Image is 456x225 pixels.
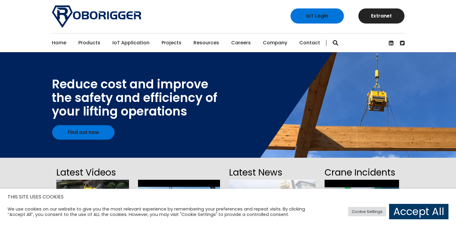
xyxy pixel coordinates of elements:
a: Contact [299,33,320,52]
div: Reduce cost and improve the safety and efficiency of your lifting operations [52,78,217,118]
h2: Crane Incidents [325,165,399,180]
img: Roborigger [52,5,141,28]
h5: THIS SITE USES COOKIES [8,193,448,201]
a: Cookie Settings [348,207,386,216]
a: Home [52,33,66,52]
a: IoT Login [291,8,344,24]
a: Products [78,33,100,52]
a: Projects [162,33,181,52]
a: Find out how [52,125,115,140]
a: Extranet [358,8,404,24]
a: Careers [231,33,251,52]
a: IoT Application [112,33,149,52]
a: Company [263,33,287,52]
h2: Latest News [229,165,315,180]
a: Accept All [389,204,448,219]
h2: Latest Videos [56,165,129,180]
div: We use cookies on our website to give you the most relevant experience by remembering your prefer... [8,206,316,217]
a: Resources [193,33,219,52]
